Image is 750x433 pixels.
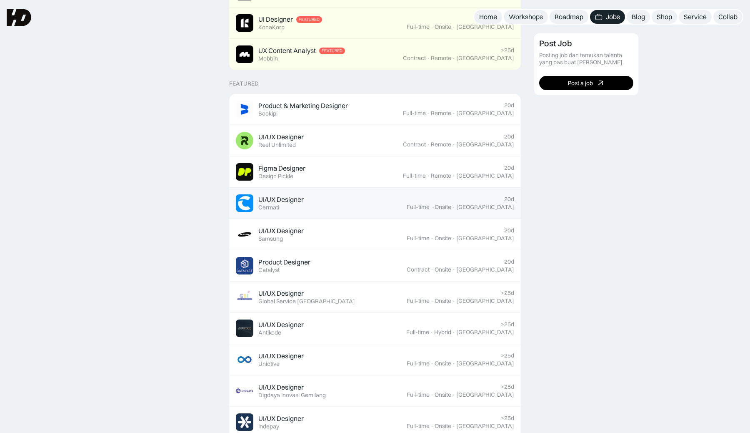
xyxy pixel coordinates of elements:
[456,297,514,305] div: [GEOGRAPHIC_DATA]
[229,125,521,156] a: Job ImageUI/UX DesignerReel Unlimited20dContract·Remote·[GEOGRAPHIC_DATA]
[258,227,304,235] div: UI/UX Designer
[456,329,514,336] div: [GEOGRAPHIC_DATA]
[322,48,342,53] div: Featured
[403,110,426,117] div: Full-time
[452,360,455,367] div: ·
[430,391,434,398] div: ·
[504,133,514,140] div: 20d
[456,391,514,398] div: [GEOGRAPHIC_DATA]
[258,298,355,305] div: Global Service [GEOGRAPHIC_DATA]
[406,329,429,336] div: Full-time
[504,196,514,203] div: 20d
[427,141,430,148] div: ·
[258,352,304,360] div: UI/UX Designer
[430,235,434,242] div: ·
[403,141,426,148] div: Contract
[427,172,430,179] div: ·
[407,423,430,430] div: Full-time
[229,188,521,219] a: Job ImageUI/UX DesignerCermati20dFull-time·Onsite·[GEOGRAPHIC_DATA]
[456,204,514,211] div: [GEOGRAPHIC_DATA]
[474,10,502,24] a: Home
[452,141,455,148] div: ·
[501,352,514,359] div: >25d
[452,391,455,398] div: ·
[258,320,304,329] div: UI/UX Designer
[258,204,279,211] div: Cermati
[435,297,451,305] div: Onsite
[456,423,514,430] div: [GEOGRAPHIC_DATA]
[718,13,737,21] div: Collab
[713,10,742,24] a: Collab
[236,288,253,306] img: Job Image
[236,132,253,149] img: Job Image
[456,235,514,242] div: [GEOGRAPHIC_DATA]
[236,320,253,337] img: Job Image
[568,79,593,86] div: Post a job
[258,235,283,242] div: Samsung
[435,423,451,430] div: Onsite
[229,282,521,313] a: Job ImageUI/UX DesignerGlobal Service [GEOGRAPHIC_DATA]>25dFull-time·Onsite·[GEOGRAPHIC_DATA]
[501,321,514,328] div: >25d
[407,235,430,242] div: Full-time
[479,13,497,21] div: Home
[657,13,672,21] div: Shop
[452,266,455,273] div: ·
[632,13,645,21] div: Blog
[258,164,305,173] div: Figma Designer
[590,10,625,24] a: Jobs
[504,164,514,171] div: 20d
[435,360,451,367] div: Onsite
[407,204,430,211] div: Full-time
[435,266,451,273] div: Onsite
[236,413,253,431] img: Job Image
[258,383,304,392] div: UI/UX Designer
[403,55,426,62] div: Contract
[652,10,677,24] a: Shop
[258,101,348,110] div: Product & Marketing Designer
[452,204,455,211] div: ·
[431,55,451,62] div: Remote
[229,250,521,282] a: Job ImageProduct DesignerCatalyst20dContract·Onsite·[GEOGRAPHIC_DATA]
[229,156,521,188] a: Job ImageFigma DesignerDesign Pickle20dFull-time·Remote·[GEOGRAPHIC_DATA]
[555,13,583,21] div: Roadmap
[452,172,455,179] div: ·
[452,423,455,430] div: ·
[258,329,281,336] div: Antikode
[452,329,455,336] div: ·
[407,391,430,398] div: Full-time
[539,52,633,66] div: Posting job dan temukan talenta yang pas buat [PERSON_NAME].
[539,76,633,90] a: Post a job
[236,257,253,274] img: Job Image
[407,297,430,305] div: Full-time
[407,360,430,367] div: Full-time
[229,94,521,125] a: Job ImageProduct & Marketing DesignerBookipi20dFull-time·Remote·[GEOGRAPHIC_DATA]
[435,391,451,398] div: Onsite
[236,101,253,118] img: Job Image
[452,55,455,62] div: ·
[229,375,521,407] a: Job ImageUI/UX DesignerDigdaya Inovasi Gemilang>25dFull-time·Onsite·[GEOGRAPHIC_DATA]
[299,17,320,22] div: Featured
[679,10,712,24] a: Service
[258,423,279,430] div: Indepay
[435,235,451,242] div: Onsite
[504,10,548,24] a: Workshops
[452,23,455,30] div: ·
[509,13,543,21] div: Workshops
[407,23,430,30] div: Full-time
[501,290,514,297] div: >25d
[258,141,296,149] div: Reel Unlimited
[236,382,253,400] img: Job Image
[431,141,451,148] div: Remote
[258,46,316,55] div: UX Content Analyst
[435,23,451,30] div: Onsite
[456,110,514,117] div: [GEOGRAPHIC_DATA]
[430,360,434,367] div: ·
[258,414,304,423] div: UI/UX Designer
[452,235,455,242] div: ·
[504,258,514,265] div: 20d
[229,313,521,344] a: Job ImageUI/UX DesignerAntikode>25dFull-time·Hybrid·[GEOGRAPHIC_DATA]
[501,383,514,390] div: >25d
[236,14,253,32] img: Job Image
[501,47,514,54] div: >25d
[430,266,434,273] div: ·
